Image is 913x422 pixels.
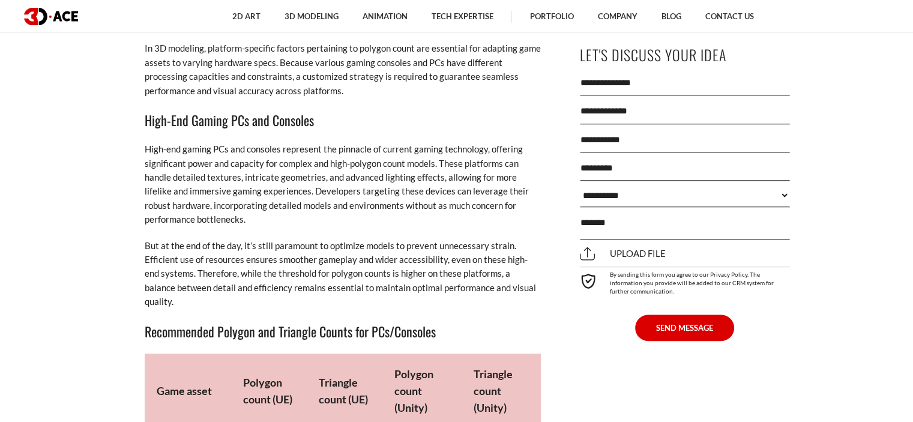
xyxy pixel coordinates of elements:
[580,41,790,68] p: Let's Discuss Your Idea
[145,41,541,98] p: In 3D modeling, platform-specific factors pertaining to polygon count are essential for adapting ...
[474,367,513,414] strong: Triangle count (Unity)
[24,8,78,25] img: logo dark
[243,376,292,406] strong: Polygon count (UE)
[580,267,790,295] div: By sending this form you agree to our Privacy Policy. The information you provide will be added t...
[319,376,368,406] strong: Triangle count (UE)
[145,239,541,309] p: But at the end of the day, it’s still paramount to optimize models to prevent unnecessary strain....
[145,142,541,226] p: High-end gaming PCs and consoles represent the pinnacle of current gaming technology, offering si...
[145,321,541,342] h3: Recommended Polygon and Triangle Counts for PCs/Consoles
[394,367,433,414] strong: Polygon count (Unity)
[635,315,734,341] button: SEND MESSAGE
[580,249,666,259] span: Upload file
[157,384,212,397] strong: Game asset
[145,110,541,130] h3: High-End Gaming PCs and Consoles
